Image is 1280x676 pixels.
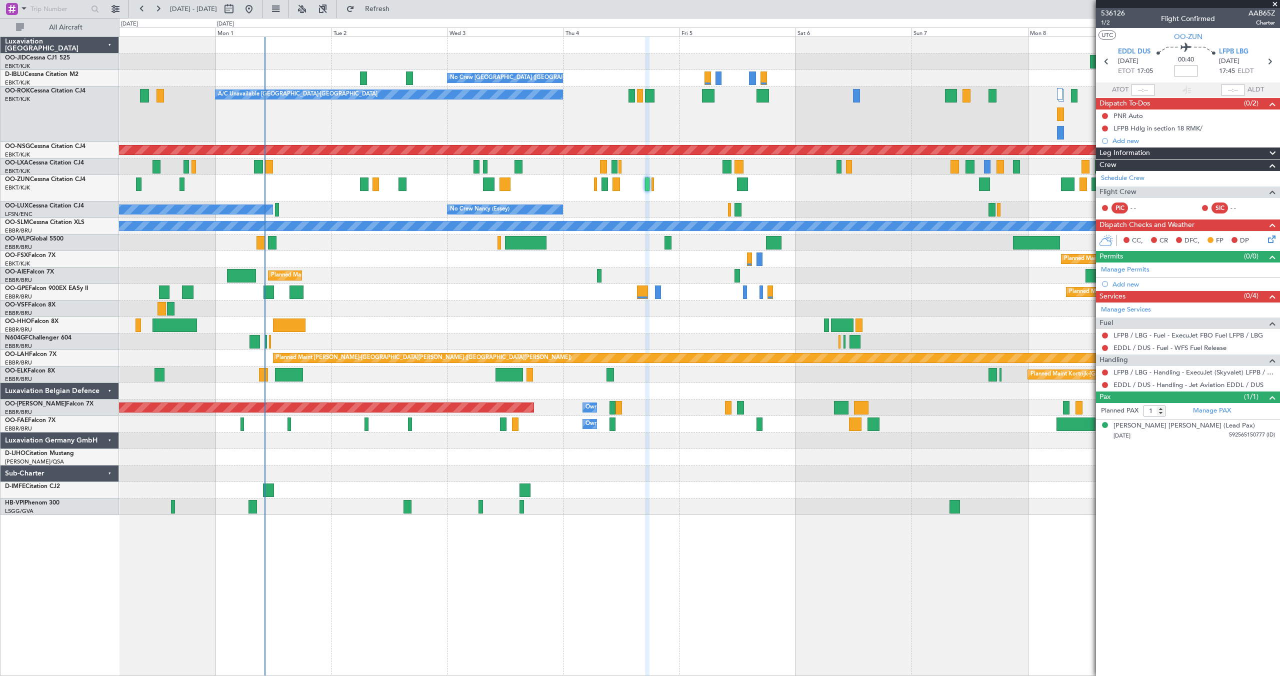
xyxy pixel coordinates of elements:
[5,243,32,251] a: EBBR/BRU
[1101,8,1125,18] span: 536126
[215,27,331,36] div: Mon 1
[5,293,32,300] a: EBBR/BRU
[1099,251,1123,262] span: Permits
[5,62,30,70] a: EBKT/KJK
[795,27,911,36] div: Sat 6
[5,176,30,182] span: OO-ZUN
[5,79,30,86] a: EBKT/KJK
[911,27,1027,36] div: Sun 7
[5,95,30,103] a: EBKT/KJK
[5,351,56,357] a: OO-LAHFalcon 7X
[5,55,70,61] a: OO-JIDCessna CJ1 525
[331,27,447,36] div: Tue 2
[5,368,27,374] span: OO-ELK
[1030,367,1147,382] div: Planned Maint Kortrijk-[GEOGRAPHIC_DATA]
[1184,236,1199,246] span: DFC,
[450,202,509,217] div: No Crew Nancy (Essey)
[1229,431,1275,439] span: 592565150777 (ID)
[5,335,28,341] span: N604GF
[5,269,26,275] span: OO-AIE
[5,167,30,175] a: EBKT/KJK
[217,20,234,28] div: [DATE]
[170,4,217,13] span: [DATE] - [DATE]
[1099,186,1136,198] span: Flight Crew
[1101,173,1144,183] a: Schedule Crew
[1118,66,1134,76] span: ETOT
[1099,317,1113,329] span: Fuel
[5,184,30,191] a: EBKT/KJK
[1113,111,1143,120] div: PNR Auto
[5,160,84,166] a: OO-LXACessna Citation CJ4
[1248,18,1275,27] span: Charter
[5,203,28,209] span: OO-LUX
[1211,202,1228,213] div: SIC
[5,351,29,357] span: OO-LAH
[276,350,571,365] div: Planned Maint [PERSON_NAME]-[GEOGRAPHIC_DATA][PERSON_NAME] ([GEOGRAPHIC_DATA][PERSON_NAME])
[585,416,653,431] div: Owner Melsbroek Air Base
[447,27,563,36] div: Wed 3
[450,70,617,85] div: No Crew [GEOGRAPHIC_DATA] ([GEOGRAPHIC_DATA] National)
[5,309,32,317] a: EBBR/BRU
[1069,284,1250,299] div: Planned Maint [GEOGRAPHIC_DATA] ([GEOGRAPHIC_DATA] National)
[5,88,30,94] span: OO-ROK
[5,417,55,423] a: OO-FAEFalcon 7X
[1178,55,1194,65] span: 00:40
[5,483,25,489] span: D-IMFE
[5,160,28,166] span: OO-LXA
[1161,13,1215,24] div: Flight Confirmed
[5,143,85,149] a: OO-NSGCessna Citation CJ4
[5,302,55,308] a: OO-VSFFalcon 8X
[1112,280,1275,288] div: Add new
[5,276,32,284] a: EBBR/BRU
[5,500,59,506] a: HB-VPIPhenom 300
[5,88,85,94] a: OO-ROKCessna Citation CJ4
[5,318,58,324] a: OO-HHOFalcon 8X
[5,252,55,258] a: OO-FSXFalcon 7X
[356,5,398,12] span: Refresh
[5,425,32,432] a: EBBR/BRU
[1247,85,1264,95] span: ALDT
[5,219,29,225] span: OO-SLM
[1244,251,1258,261] span: (0/0)
[1137,66,1153,76] span: 17:05
[5,285,88,291] a: OO-GPEFalcon 900EX EASy II
[1219,47,1248,57] span: LFPB LBG
[5,260,30,267] a: EBKT/KJK
[5,236,29,242] span: OO-WLP
[1118,47,1150,57] span: EDDL DUS
[1237,66,1253,76] span: ELDT
[5,227,32,234] a: EBBR/BRU
[585,400,653,415] div: Owner Melsbroek Air Base
[563,27,679,36] div: Thu 4
[5,450,74,456] a: D-IJHOCitation Mustang
[1112,85,1128,95] span: ATOT
[271,268,428,283] div: Planned Maint [GEOGRAPHIC_DATA] ([GEOGRAPHIC_DATA])
[1244,290,1258,301] span: (0/4)
[5,401,93,407] a: OO-[PERSON_NAME]Falcon 7X
[5,143,30,149] span: OO-NSG
[5,302,28,308] span: OO-VSF
[5,318,31,324] span: OO-HHO
[1230,203,1253,212] div: - -
[5,417,28,423] span: OO-FAE
[1240,236,1249,246] span: DP
[5,55,26,61] span: OO-JID
[1101,265,1149,275] a: Manage Permits
[1130,203,1153,212] div: - -
[5,408,32,416] a: EBBR/BRU
[5,500,24,506] span: HB-VPI
[11,19,108,35] button: All Aircraft
[218,87,377,102] div: A/C Unavailable [GEOGRAPHIC_DATA]-[GEOGRAPHIC_DATA]
[1101,18,1125,27] span: 1/2
[5,368,55,374] a: OO-ELKFalcon 8X
[1099,391,1110,403] span: Pax
[1113,432,1130,439] span: [DATE]
[5,285,28,291] span: OO-GPE
[26,24,105,31] span: All Aircraft
[1112,136,1275,145] div: Add new
[1174,31,1202,42] span: OO-ZUN
[1118,56,1138,66] span: [DATE]
[1113,380,1263,389] a: EDDL / DUS - Handling - Jet Aviation EDDL / DUS
[1028,27,1144,36] div: Mon 8
[99,27,215,36] div: Sun 31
